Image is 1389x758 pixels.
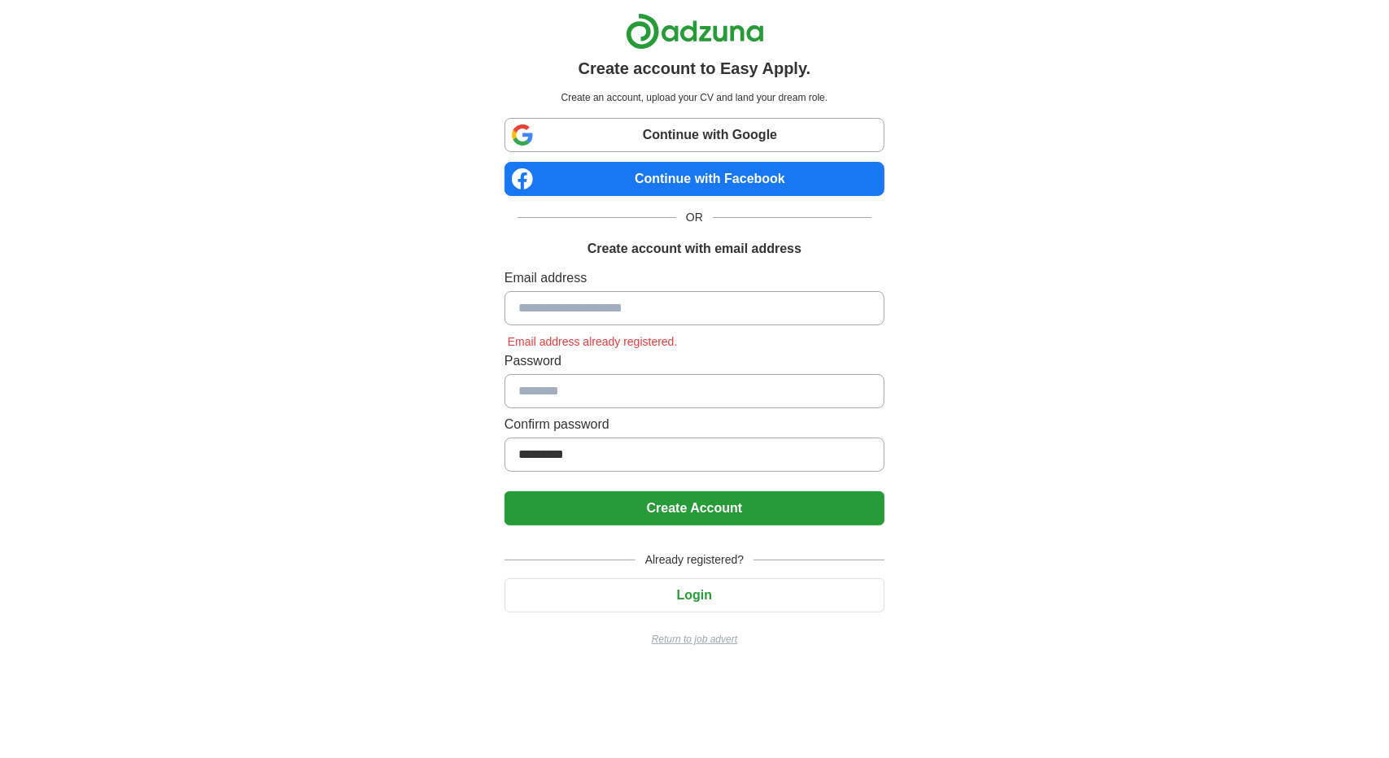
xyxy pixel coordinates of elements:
[504,118,885,152] a: Continue with Google
[504,335,681,348] span: Email address already registered.
[587,239,802,259] h1: Create account with email address
[504,415,885,434] label: Confirm password
[504,162,885,196] a: Continue with Facebook
[636,551,753,568] span: Already registered?
[626,13,764,50] img: Adzuna logo
[504,351,885,371] label: Password
[579,56,811,81] h1: Create account to Easy Apply.
[676,209,713,226] span: OR
[504,578,885,612] button: Login
[508,90,881,105] p: Create an account, upload your CV and land your dream role.
[504,268,885,288] label: Email address
[504,491,885,525] button: Create Account
[504,588,885,602] a: Login
[504,632,885,647] a: Return to job advert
